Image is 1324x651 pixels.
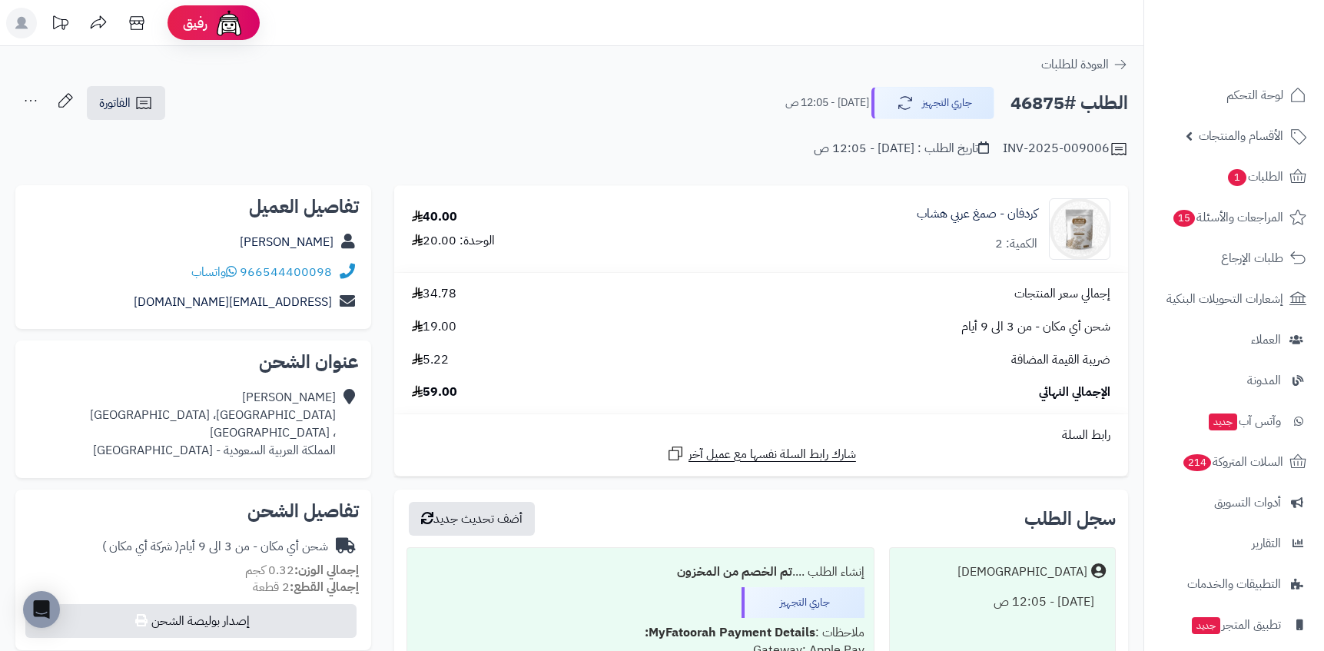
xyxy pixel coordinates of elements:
[645,623,815,642] b: MyFatoorah Payment Details:
[400,427,1122,444] div: رابط السلة
[666,444,856,463] a: شارك رابط السلة نفسها مع عميل آخر
[1014,285,1110,303] span: إجمالي سعر المنتجات
[1209,414,1237,430] span: جديد
[409,502,535,536] button: أضف تحديث جديد
[917,205,1037,223] a: كردفان - صمغ عربي هشاب
[1207,410,1281,432] span: وآتس آب
[1003,140,1128,158] div: INV-2025-009006
[1011,351,1110,369] span: ضريبة القيمة المضافة
[785,95,869,111] small: [DATE] - 12:05 ص
[1228,169,1246,186] span: 1
[25,604,357,638] button: إصدار بوليصة الشحن
[1153,484,1315,521] a: أدوات التسويق
[1153,158,1315,195] a: الطلبات1
[1247,370,1281,391] span: المدونة
[957,563,1087,581] div: [DEMOGRAPHIC_DATA]
[1190,614,1281,636] span: تطبيق المتجر
[1153,566,1315,603] a: التطبيقات والخدمات
[677,563,792,581] b: تم الخصم من المخزون
[1173,210,1195,227] span: 15
[23,591,60,628] div: Open Intercom Messenger
[1199,125,1283,147] span: الأقسام والمنتجات
[1153,606,1315,643] a: تطبيق المتجرجديد
[253,578,359,596] small: 2 قطعة
[1226,166,1283,188] span: الطلبات
[183,14,207,32] span: رفيق
[995,235,1037,253] div: الكمية: 2
[1153,443,1315,480] a: السلات المتروكة214
[87,86,165,120] a: الفاتورة
[1153,403,1315,440] a: وآتس آبجديد
[412,384,457,401] span: 59.00
[742,587,864,618] div: جاري التجهيز
[1226,85,1283,106] span: لوحة التحكم
[899,587,1106,617] div: [DATE] - 12:05 ص
[961,318,1110,336] span: شحن أي مكان - من 3 الى 9 أيام
[1050,198,1110,260] img: karpro1-90x90.jpg
[290,578,359,596] strong: إجمالي القطع:
[90,389,336,459] div: [PERSON_NAME] [GEOGRAPHIC_DATA]، [GEOGRAPHIC_DATA] ، [GEOGRAPHIC_DATA] المملكة العربية السعودية -...
[689,446,856,463] span: شارك رابط السلة نفسها مع عميل آخر
[1252,533,1281,554] span: التقارير
[1214,492,1281,513] span: أدوات التسويق
[240,233,333,251] a: [PERSON_NAME]
[1183,454,1211,471] span: 214
[214,8,244,38] img: ai-face.png
[28,353,359,371] h2: عنوان الشحن
[1251,329,1281,350] span: العملاء
[99,94,131,112] span: الفاتورة
[412,351,449,369] span: 5.22
[1182,451,1283,473] span: السلات المتروكة
[102,538,328,556] div: شحن أي مكان - من 3 الى 9 أيام
[1041,55,1128,74] a: العودة للطلبات
[245,561,359,580] small: 0.32 كجم
[1153,77,1315,114] a: لوحة التحكم
[1024,510,1116,528] h3: سجل الطلب
[412,208,457,226] div: 40.00
[1153,321,1315,358] a: العملاء
[1153,525,1315,562] a: التقارير
[1039,384,1110,401] span: الإجمالي النهائي
[412,318,456,336] span: 19.00
[871,87,994,119] button: جاري التجهيز
[1166,288,1283,310] span: إشعارات التحويلات البنكية
[1192,617,1220,634] span: جديد
[41,8,79,42] a: تحديثات المنصة
[416,557,864,587] div: إنشاء الطلب ....
[102,537,179,556] span: ( شركة أي مكان )
[1219,12,1309,44] img: logo-2.png
[294,561,359,580] strong: إجمالي الوزن:
[191,263,237,281] a: واتساب
[1187,573,1281,595] span: التطبيقات والخدمات
[28,502,359,520] h2: تفاصيل الشحن
[1221,247,1283,269] span: طلبات الإرجاع
[1153,281,1315,317] a: إشعارات التحويلات البنكية
[1153,199,1315,236] a: المراجعات والأسئلة15
[1010,88,1128,119] h2: الطلب #46875
[814,140,989,158] div: تاريخ الطلب : [DATE] - 12:05 ص
[28,198,359,216] h2: تفاصيل العميل
[1153,240,1315,277] a: طلبات الإرجاع
[1172,207,1283,228] span: المراجعات والأسئلة
[134,293,332,311] a: [EMAIL_ADDRESS][DOMAIN_NAME]
[1041,55,1109,74] span: العودة للطلبات
[412,285,456,303] span: 34.78
[412,232,495,250] div: الوحدة: 20.00
[1153,362,1315,399] a: المدونة
[240,263,332,281] a: 966544400098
